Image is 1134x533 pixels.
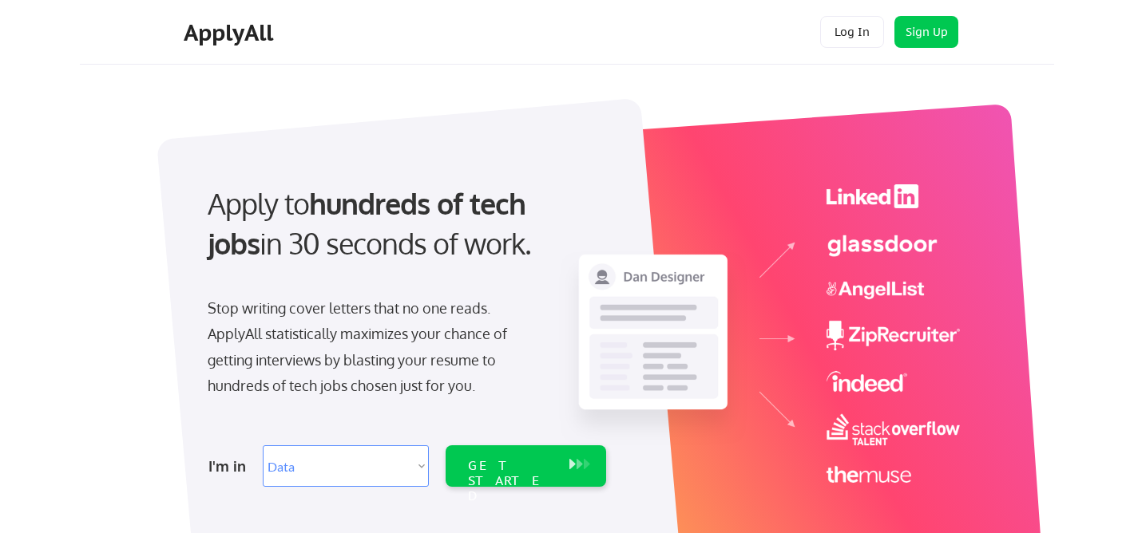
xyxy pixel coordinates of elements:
div: I'm in [208,453,253,479]
button: Log In [820,16,884,48]
div: Apply to in 30 seconds of work. [208,184,600,264]
div: ApplyAll [184,19,278,46]
div: GET STARTED [468,458,553,504]
strong: hundreds of tech jobs [208,185,533,261]
button: Sign Up [894,16,958,48]
div: Stop writing cover letters that no one reads. ApplyAll statistically maximizes your chance of get... [208,295,536,399]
